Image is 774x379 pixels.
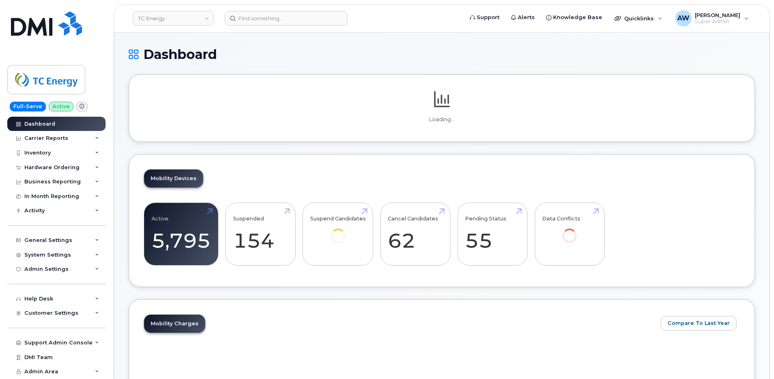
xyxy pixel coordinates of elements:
[310,207,366,254] a: Suspend Candidates
[144,116,740,123] p: Loading...
[668,319,730,327] span: Compare To Last Year
[465,207,520,261] a: Pending Status 55
[542,207,597,254] a: Data Conflicts
[388,207,443,261] a: Cancel Candidates 62
[129,47,755,61] h1: Dashboard
[144,170,203,187] a: Mobility Devices
[151,207,211,261] a: Active 5,795
[233,207,288,261] a: Suspended 154
[661,316,737,331] button: Compare To Last Year
[144,315,205,333] a: Mobility Charges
